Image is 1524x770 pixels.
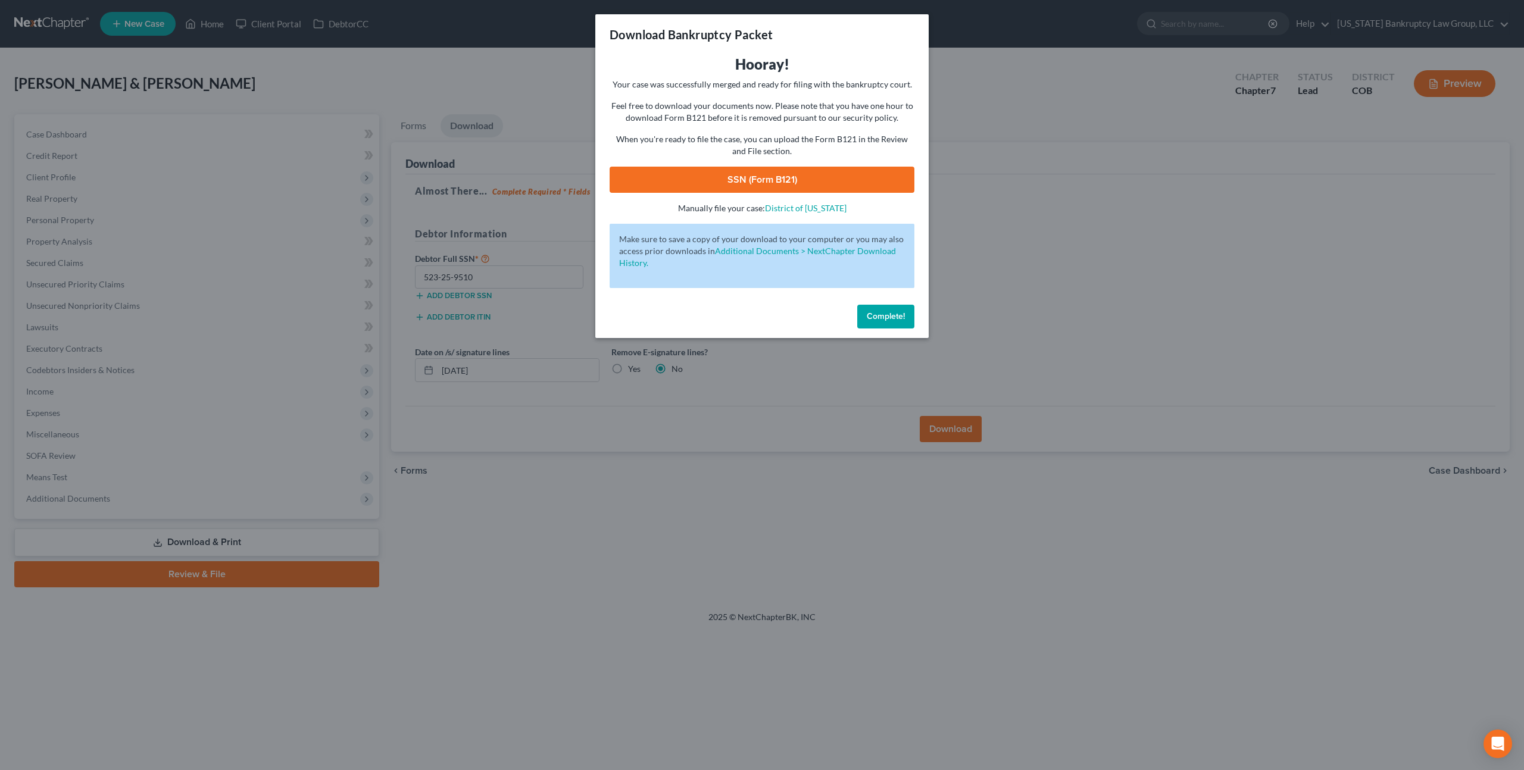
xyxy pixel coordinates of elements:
h3: Hooray! [610,55,914,74]
a: District of [US_STATE] [765,203,847,213]
p: When you're ready to file the case, you can upload the Form B121 in the Review and File section. [610,133,914,157]
div: Open Intercom Messenger [1484,730,1512,758]
a: Additional Documents > NextChapter Download History. [619,246,896,268]
p: Manually file your case: [610,202,914,214]
p: Feel free to download your documents now. Please note that you have one hour to download Form B12... [610,100,914,124]
button: Complete! [857,305,914,328]
p: Make sure to save a copy of your download to your computer or you may also access prior downloads in [619,233,905,269]
a: SSN (Form B121) [610,167,914,193]
h3: Download Bankruptcy Packet [610,26,773,43]
p: Your case was successfully merged and ready for filing with the bankruptcy court. [610,79,914,90]
span: Complete! [867,311,905,321]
